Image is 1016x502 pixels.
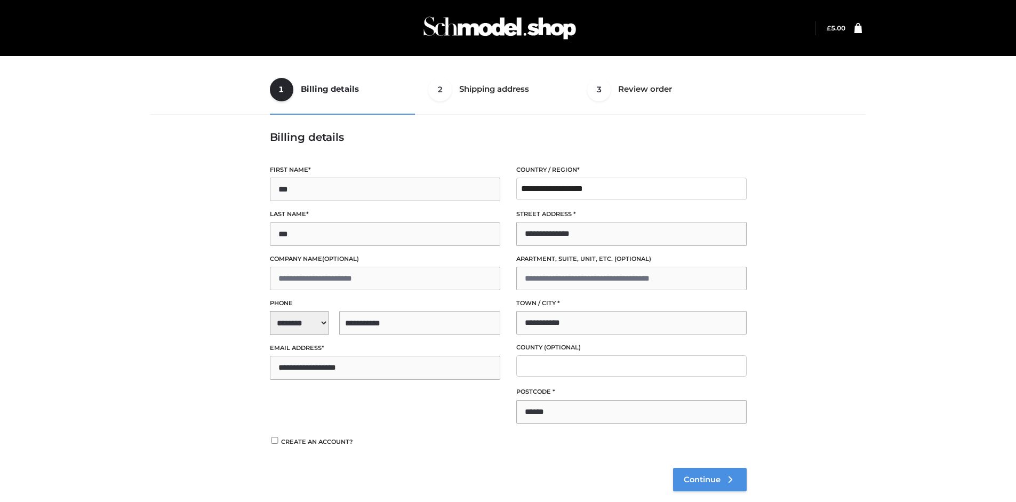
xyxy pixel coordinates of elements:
a: Continue [673,468,747,491]
span: Continue [684,475,721,484]
label: Last name [270,209,500,219]
input: Create an account? [270,437,279,444]
label: County [516,342,747,353]
label: Apartment, suite, unit, etc. [516,254,747,264]
label: Street address [516,209,747,219]
label: First name [270,165,500,175]
label: Country / Region [516,165,747,175]
a: £5.00 [827,24,845,32]
span: (optional) [614,255,651,262]
span: (optional) [544,344,581,351]
label: Phone [270,298,500,308]
label: Company name [270,254,500,264]
label: Town / City [516,298,747,308]
bdi: 5.00 [827,24,845,32]
span: (optional) [322,255,359,262]
label: Postcode [516,387,747,397]
h3: Billing details [270,131,747,144]
span: Create an account? [281,438,353,445]
label: Email address [270,343,500,353]
img: Schmodel Admin 964 [420,7,580,49]
span: £ [827,24,831,32]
